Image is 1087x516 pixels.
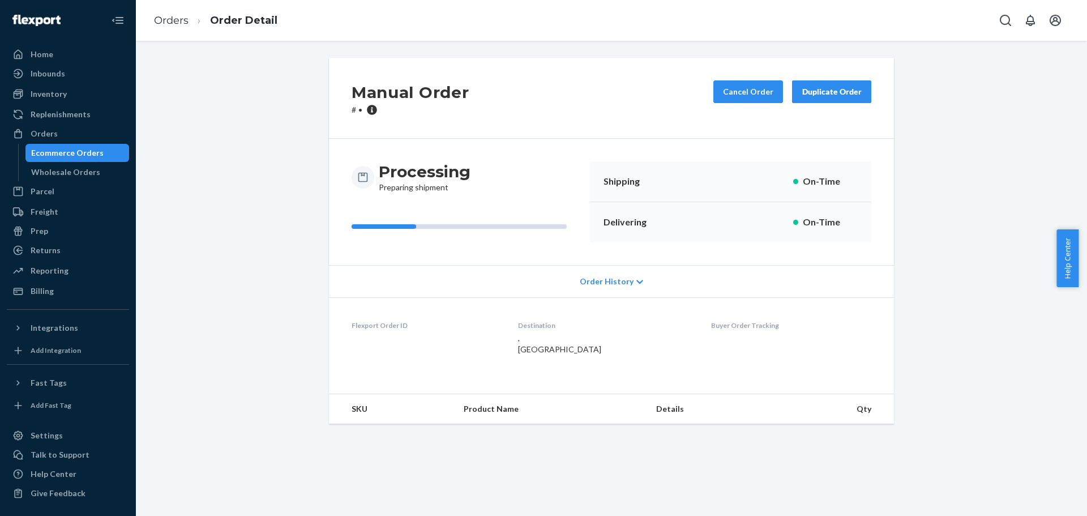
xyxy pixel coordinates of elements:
[7,319,129,337] button: Integrations
[7,241,129,259] a: Returns
[802,86,862,97] div: Duplicate Order
[31,346,81,355] div: Add Integration
[379,161,470,182] h3: Processing
[329,394,455,424] th: SKU
[647,394,772,424] th: Details
[7,125,129,143] a: Orders
[31,488,85,499] div: Give Feedback
[31,147,104,159] div: Ecommerce Orders
[1044,9,1067,32] button: Open account menu
[31,449,89,460] div: Talk to Support
[7,182,129,201] a: Parcel
[31,206,58,218] div: Freight
[803,216,858,229] p: On-Time
[12,15,61,26] img: Flexport logo
[210,14,277,27] a: Order Detail
[1019,9,1042,32] button: Open notifications
[7,262,129,280] a: Reporting
[7,282,129,300] a: Billing
[1056,229,1079,287] button: Help Center
[7,465,129,483] a: Help Center
[25,144,130,162] a: Ecommerce Orders
[106,9,129,32] button: Close Navigation
[7,374,129,392] button: Fast Tags
[31,430,63,441] div: Settings
[792,80,871,103] button: Duplicate Order
[31,186,54,197] div: Parcel
[803,175,858,188] p: On-Time
[145,4,286,37] ol: breadcrumbs
[7,484,129,502] button: Give Feedback
[358,105,362,114] span: •
[7,65,129,83] a: Inbounds
[31,400,71,410] div: Add Fast Tag
[580,276,634,287] span: Order History
[7,105,129,123] a: Replenishments
[711,321,871,330] dt: Buyer Order Tracking
[31,109,91,120] div: Replenishments
[31,468,76,480] div: Help Center
[154,14,189,27] a: Orders
[352,104,469,116] p: #
[31,225,48,237] div: Prep
[31,285,54,297] div: Billing
[31,49,53,60] div: Home
[994,9,1017,32] button: Open Search Box
[31,88,67,100] div: Inventory
[7,427,129,445] a: Settings
[31,68,65,79] div: Inbounds
[772,394,894,424] th: Qty
[7,446,129,464] button: Talk to Support
[352,80,469,104] h2: Manual Order
[713,80,783,103] button: Cancel Order
[7,396,129,415] a: Add Fast Tag
[455,394,647,424] th: Product Name
[25,163,130,181] a: Wholesale Orders
[352,321,500,330] dt: Flexport Order ID
[31,167,100,178] div: Wholesale Orders
[7,203,129,221] a: Freight
[31,128,58,139] div: Orders
[31,377,67,389] div: Fast Tags
[518,333,601,354] span: , [GEOGRAPHIC_DATA]
[31,265,69,276] div: Reporting
[31,322,78,334] div: Integrations
[604,216,668,229] p: Delivering
[31,245,61,256] div: Returns
[7,85,129,103] a: Inventory
[518,321,694,330] dt: Destination
[379,161,470,193] div: Preparing shipment
[7,45,129,63] a: Home
[604,175,668,188] p: Shipping
[7,342,129,360] a: Add Integration
[7,222,129,240] a: Prep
